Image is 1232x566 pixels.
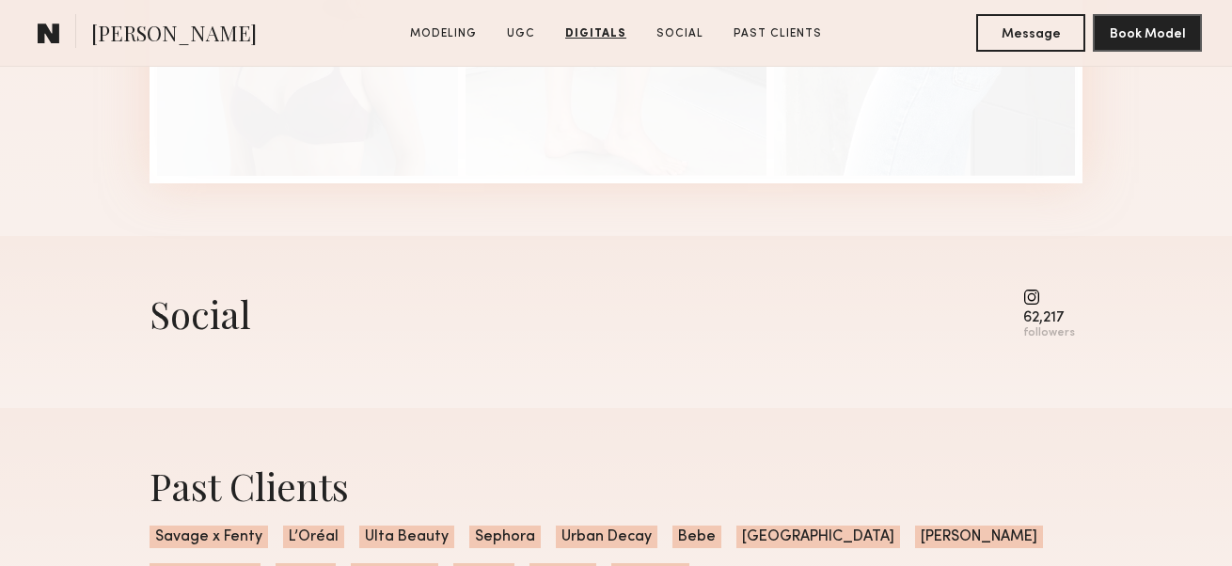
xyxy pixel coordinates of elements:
span: [PERSON_NAME] [915,526,1043,548]
span: Bebe [672,526,721,548]
span: [PERSON_NAME] [91,19,257,52]
button: Message [976,14,1085,52]
span: Savage x Fenty [150,526,268,548]
span: L’Oréal [283,526,344,548]
a: Digitals [558,25,634,42]
a: UGC [499,25,543,42]
a: Past Clients [726,25,829,42]
span: Ulta Beauty [359,526,454,548]
a: Modeling [403,25,484,42]
span: Urban Decay [556,526,657,548]
span: Sephora [469,526,541,548]
a: Book Model [1093,24,1202,40]
div: Past Clients [150,461,1082,511]
a: Social [649,25,711,42]
span: [GEOGRAPHIC_DATA] [736,526,900,548]
div: followers [1023,326,1075,340]
div: 62,217 [1023,311,1075,325]
button: Book Model [1093,14,1202,52]
div: Social [150,289,251,338]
